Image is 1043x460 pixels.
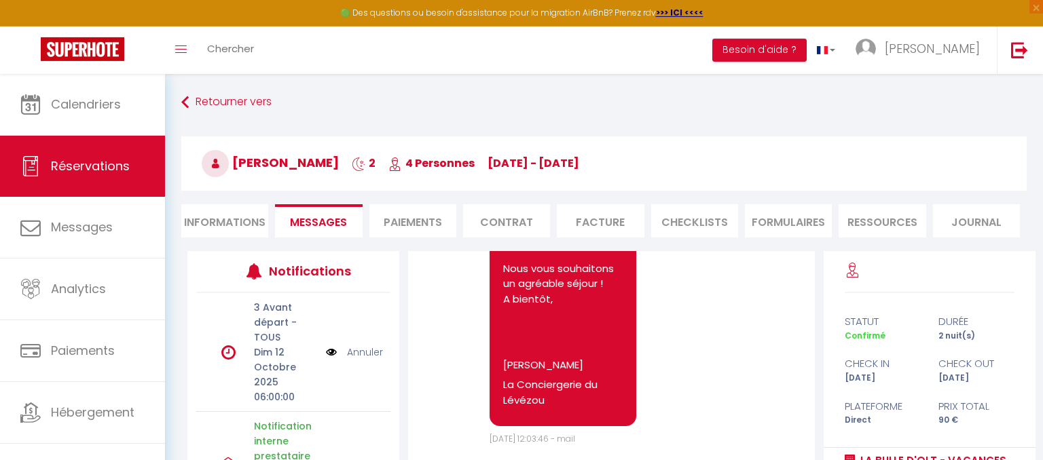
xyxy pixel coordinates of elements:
div: 90 € [930,414,1023,427]
li: CHECKLISTS [651,204,738,237]
a: ... [PERSON_NAME] [845,26,997,74]
span: Paiements [51,342,115,359]
div: [DATE] [836,372,930,385]
div: [DATE] [930,372,1023,385]
img: Super Booking [41,37,124,61]
span: 4 Personnes [388,155,475,171]
span: Hébergement [51,404,134,421]
span: Chercher [207,41,254,56]
span: Messages [290,214,347,230]
span: Réservations [51,157,130,174]
span: [PERSON_NAME] [885,40,980,57]
li: Ressources [839,204,926,237]
span: [DATE] - [DATE] [488,155,579,171]
h3: Notifications [269,256,350,286]
span: Nous vous souhaitons un agréable séjour ! [503,261,617,291]
div: statut [836,313,930,330]
div: 2 nuit(s) [930,330,1023,343]
img: logout [1011,41,1028,58]
div: Plateforme [836,398,930,415]
div: Prix total [930,398,1023,415]
li: Contrat [463,204,550,237]
div: check out [930,356,1023,372]
span: [DATE] 12:03:46 - mail [490,433,575,444]
li: FORMULAIRES [745,204,832,237]
span: Confirmé [845,330,885,341]
button: Besoin d'aide ? [712,39,807,62]
a: Annuler [347,345,383,360]
a: Retourner vers [181,90,1027,115]
span: Messages [51,218,113,235]
img: ... [856,39,876,59]
a: >>> ICI <<<< [656,7,703,18]
li: Journal [933,204,1020,237]
p: La Conciergerie du Lévézou [503,377,622,408]
p: [PERSON_NAME] [503,342,622,372]
li: Facture [557,204,644,237]
div: check in [836,356,930,372]
span: [PERSON_NAME] [202,154,339,171]
span: Analytics [51,280,106,297]
li: Informations [181,204,268,237]
a: Chercher [197,26,264,74]
span: A bientôt, [503,292,553,306]
li: Paiements [369,204,456,237]
span: 2 [352,155,376,171]
p: Dim 12 Octobre 2025 06:00:00 [254,345,317,404]
p: 3 Avant départ - TOUS [254,300,317,345]
img: NO IMAGE [326,345,337,360]
div: Direct [836,414,930,427]
span: Calendriers [51,96,121,113]
div: durée [930,313,1023,330]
